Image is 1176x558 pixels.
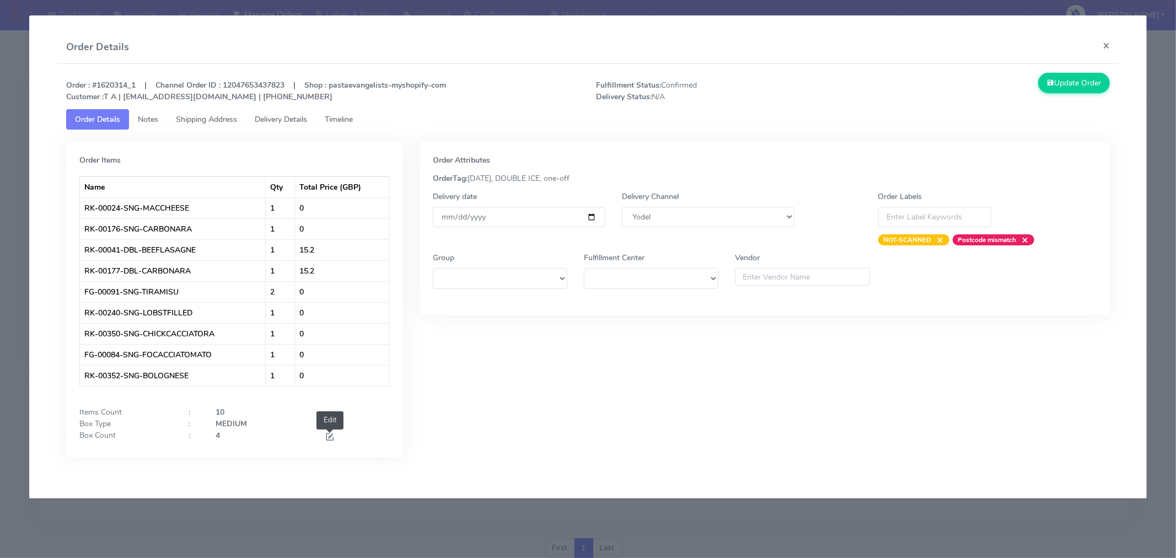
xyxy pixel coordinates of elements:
[176,114,237,125] span: Shipping Address
[66,109,1110,130] ul: Tabs
[266,302,295,323] td: 1
[932,234,944,245] span: ×
[80,344,266,365] td: FG-00084-SNG-FOCACCIATOMATO
[266,260,295,281] td: 1
[295,323,389,344] td: 0
[66,80,446,102] strong: Order : #1620314_1 | Channel Order ID : 12047653437823 | Shop : pastaevangelists-myshopify-com T ...
[295,176,389,197] th: Total Price (GBP)
[80,218,266,239] td: RK-00176-SNG-CARBONARA
[295,281,389,302] td: 0
[295,239,389,260] td: 15.2
[80,302,266,323] td: RK-00240-SNG-LOBSTFILLED
[216,407,224,417] strong: 10
[295,365,389,386] td: 0
[255,114,307,125] span: Delivery Details
[138,114,158,125] span: Notes
[588,79,853,103] span: Confirmed N/A
[71,406,180,418] div: Items Count
[80,323,266,344] td: RK-00350-SNG-CHICKCACCIATORA
[958,235,1017,244] strong: Postcode mismatch
[80,260,266,281] td: RK-00177-DBL-CARBONARA
[433,191,477,202] label: Delivery date
[878,207,992,227] input: Enter Label Keywords
[71,418,180,430] div: Box Type
[80,365,266,386] td: RK-00352-SNG-BOLOGNESE
[80,239,266,260] td: RK-00041-DBL-BEEFLASAGNE
[66,40,129,55] h4: Order Details
[216,430,220,441] strong: 4
[266,365,295,386] td: 1
[295,344,389,365] td: 0
[79,155,121,165] strong: Order Items
[1017,234,1029,245] span: ×
[433,155,490,165] strong: Order Attributes
[180,430,207,444] div: :
[266,281,295,302] td: 2
[66,92,104,102] strong: Customer :
[325,114,353,125] span: Timeline
[180,418,207,430] div: :
[596,80,661,90] strong: Fulfillment Status:
[878,191,922,202] label: Order Labels
[180,406,207,418] div: :
[295,302,389,323] td: 0
[266,239,295,260] td: 1
[584,252,645,264] label: Fulfillment Center
[266,323,295,344] td: 1
[216,418,247,429] strong: MEDIUM
[1038,73,1110,93] button: Update Order
[80,281,266,302] td: FG-00091-SNG-TIRAMISU
[433,252,454,264] label: Group
[735,268,869,286] input: Enter Vendor Name
[735,252,760,264] label: Vendor
[266,218,295,239] td: 1
[266,197,295,218] td: 1
[1094,31,1119,60] button: Close
[295,218,389,239] td: 0
[266,344,295,365] td: 1
[80,176,266,197] th: Name
[596,92,652,102] strong: Delivery Status:
[71,430,180,444] div: Box Count
[884,235,932,244] strong: NOT-SCANNED
[425,173,1105,184] div: [DATE], DOUBLE ICE, one-off
[295,197,389,218] td: 0
[622,191,679,202] label: Delivery Channel
[80,197,266,218] td: RK-00024-SNG-MACCHEESE
[75,114,120,125] span: Order Details
[266,176,295,197] th: Qty
[295,260,389,281] td: 15.2
[433,173,468,184] strong: OrderTag:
